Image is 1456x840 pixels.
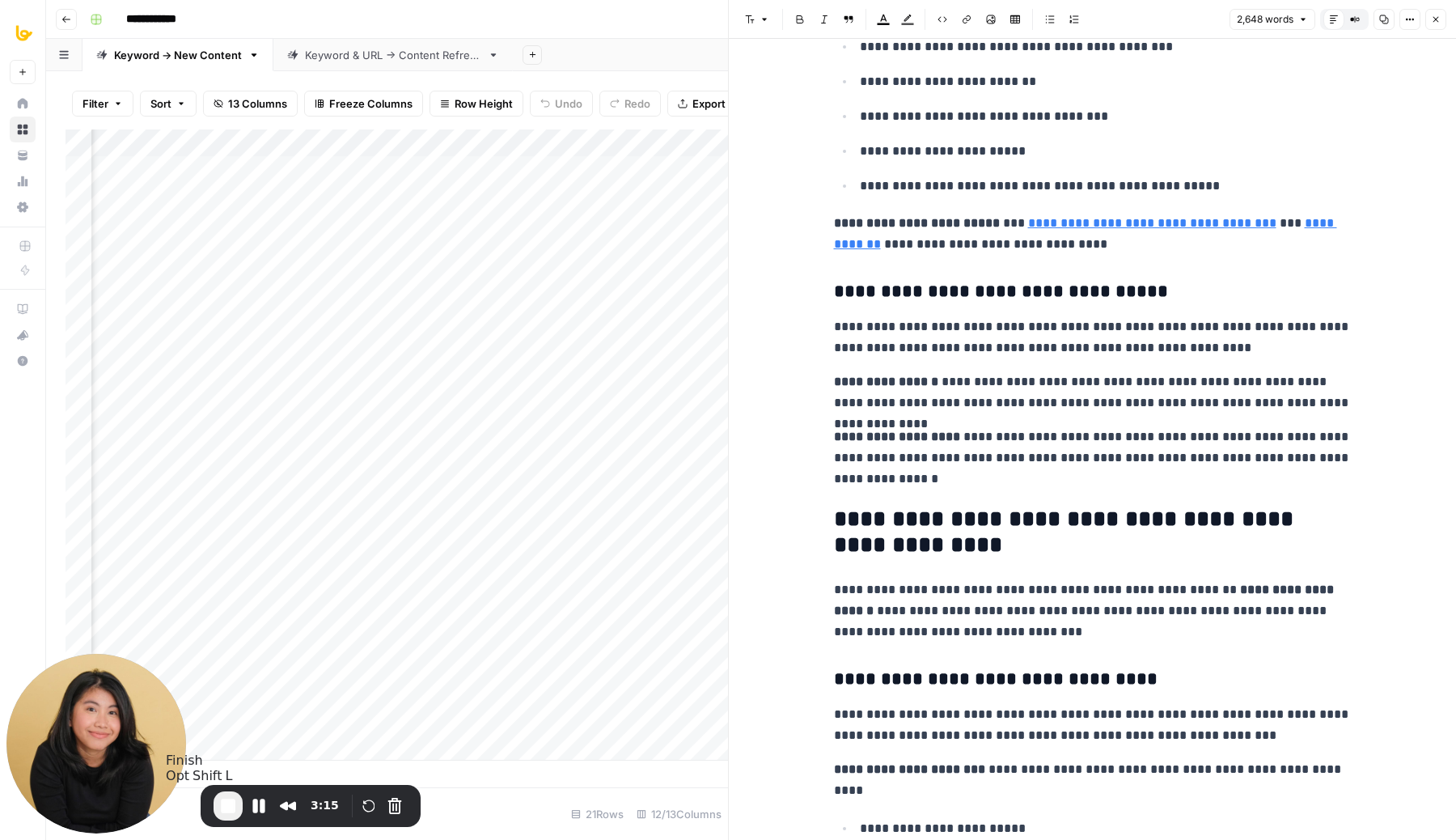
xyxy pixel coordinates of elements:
[455,95,513,112] span: Row Height
[692,95,750,112] span: Export CSV
[624,95,650,112] span: Redo
[203,91,298,117] button: 13 Columns
[1237,12,1293,27] span: 2,648 words
[10,348,36,374] button: Help + Support
[565,801,630,827] div: 21 Rows
[430,91,523,117] button: Row Height
[10,168,36,194] a: Usage
[599,91,661,117] button: Redo
[329,95,413,112] span: Freeze Columns
[1230,9,1315,30] button: 2,648 words
[10,117,36,142] a: Browse
[630,801,728,827] div: 12/13 Columns
[10,322,36,348] button: What's new?
[273,39,513,71] a: Keyword & URL -> Content Refresh
[304,91,423,117] button: Freeze Columns
[83,39,273,71] a: Keyword -> New Content
[228,95,287,112] span: 13 Columns
[10,142,36,168] a: Your Data
[150,95,171,112] span: Sort
[83,95,108,112] span: Filter
[114,47,242,63] div: Keyword -> New Content
[10,13,36,53] button: Workspace: All About AI
[10,296,36,322] a: AirOps Academy
[10,19,39,48] img: All About AI Logo
[10,194,36,220] a: Settings
[530,91,593,117] button: Undo
[555,95,582,112] span: Undo
[140,91,197,117] button: Sort
[72,91,133,117] button: Filter
[305,47,481,63] div: Keyword & URL -> Content Refresh
[11,323,35,347] div: What's new?
[667,91,760,117] button: Export CSV
[10,91,36,117] a: Home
